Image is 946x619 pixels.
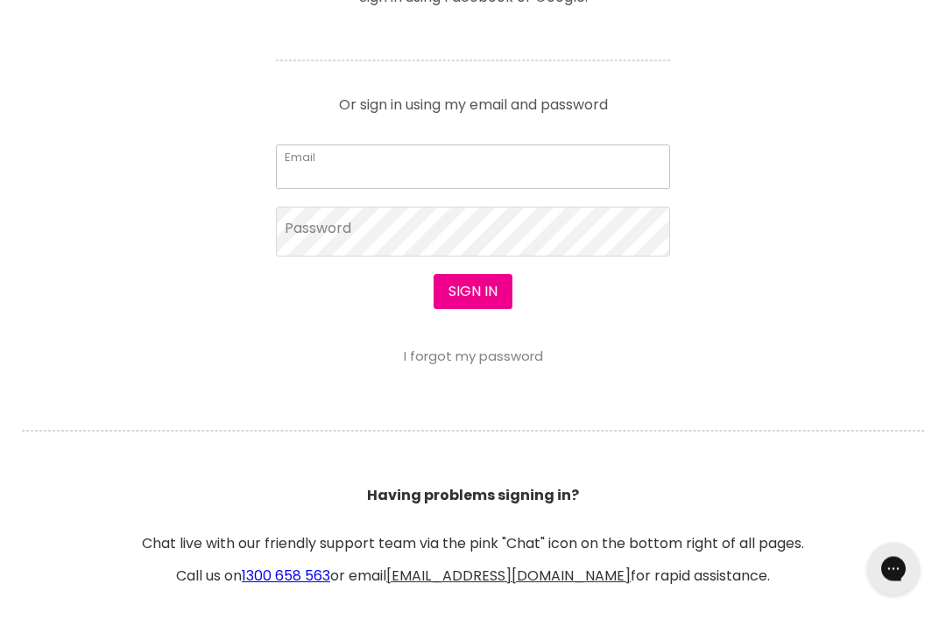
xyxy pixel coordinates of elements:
[386,566,631,587] a: [EMAIL_ADDRESS][DOMAIN_NAME]
[434,275,512,310] button: Sign in
[276,85,670,113] p: Or sign in using my email and password
[404,348,543,366] a: I forgot my password
[242,566,330,587] a: 1300 658 563
[858,537,928,601] iframe: Gorgias live chat messenger
[367,486,579,506] b: Having problems signing in?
